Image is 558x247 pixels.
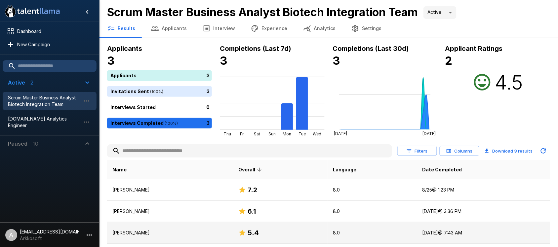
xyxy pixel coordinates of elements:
[333,208,412,215] p: 8.0
[417,201,550,222] td: [DATE] @ 3:36 PM
[112,166,127,174] span: Name
[238,166,264,174] span: Overall
[112,229,228,236] p: [PERSON_NAME]
[243,19,295,38] button: Experience
[295,19,343,38] button: Analytics
[195,19,243,38] button: Interview
[248,185,257,195] h6: 7.2
[207,120,210,126] p: 3
[143,19,195,38] button: Applicants
[254,131,260,136] tspan: Sat
[299,131,306,136] tspan: Tue
[206,104,210,111] p: 0
[313,131,321,136] tspan: Wed
[207,72,210,79] p: 3
[283,131,292,136] tspan: Mon
[107,54,115,67] b: 3
[445,54,453,67] b: 2
[107,5,418,19] b: Scrum Master Business Analyst Biotech Integration Team
[220,54,227,67] b: 3
[423,6,457,19] div: Active
[248,228,259,238] h6: 5.4
[99,19,143,38] button: Results
[514,148,517,154] b: 3
[333,187,412,193] p: 8.0
[112,208,228,215] p: [PERSON_NAME]
[240,131,245,136] tspan: Fri
[333,54,340,67] b: 3
[440,146,479,156] button: Columns
[112,187,228,193] p: [PERSON_NAME]
[417,222,550,244] td: [DATE] @ 7:43 AM
[223,131,231,136] tspan: Thu
[334,131,347,136] tspan: [DATE]
[537,144,550,158] button: Updated Today - 12:01 PM
[423,131,436,136] tspan: [DATE]
[269,131,276,136] tspan: Sun
[445,45,503,53] b: Applicant Ratings
[333,229,412,236] p: 8.0
[207,88,210,95] p: 3
[107,45,142,53] b: Applicants
[495,70,523,94] h2: 4.5
[397,146,437,156] button: Filters
[248,206,256,217] h6: 6.1
[333,166,356,174] span: Language
[422,166,462,174] span: Date Completed
[417,179,550,201] td: 8/25 @ 1:23 PM
[333,45,409,53] b: Completions (Last 30d)
[343,19,390,38] button: Settings
[482,144,536,158] button: Download 3 results
[220,45,291,53] b: Completions (Last 7d)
